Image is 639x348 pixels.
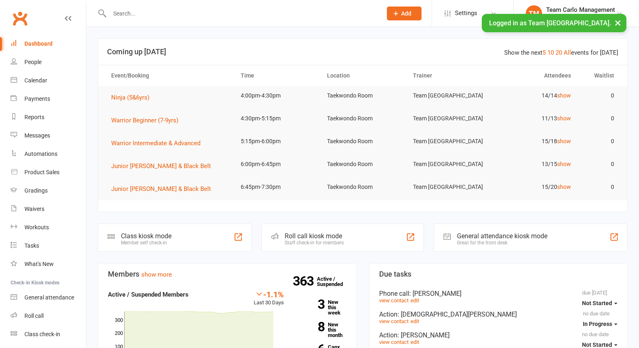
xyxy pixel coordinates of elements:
[141,271,172,278] a: show more
[397,331,450,339] span: : [PERSON_NAME]
[11,71,86,90] a: Calendar
[121,232,171,240] div: Class kiosk mode
[406,132,492,151] td: Team [GEOGRAPHIC_DATA]
[24,206,44,212] div: Waivers
[457,232,547,240] div: General attendance kiosk mode
[379,310,618,318] div: Action
[296,299,347,315] a: 3New this week
[24,313,44,319] div: Roll call
[24,151,57,157] div: Automations
[406,109,492,128] td: Team [GEOGRAPHIC_DATA]
[111,138,206,148] button: Warrior Intermediate & Advanced
[24,132,50,139] div: Messages
[578,86,621,105] td: 0
[11,90,86,108] a: Payments
[11,126,86,145] a: Messages
[285,240,344,246] div: Staff check-in for members
[492,65,578,86] th: Attendees
[317,270,353,293] a: 363Active / Suspended
[11,53,86,71] a: People
[107,48,618,56] h3: Coming up [DATE]
[583,321,612,327] span: In Progress
[11,163,86,182] a: Product Sales
[547,49,554,56] a: 10
[24,59,42,65] div: People
[582,296,617,310] button: Not Started
[10,8,30,29] a: Clubworx
[111,140,200,147] span: Warrior Intermediate & Advanced
[610,14,625,31] button: ×
[111,115,184,125] button: Warrior Beginner (7-9yrs)
[557,92,571,99] a: show
[108,291,189,298] strong: Active / Suspended Members
[296,322,347,338] a: 8New this month
[582,341,612,348] span: Not Started
[24,169,59,175] div: Product Sales
[24,331,60,337] div: Class check-in
[556,49,562,56] a: 20
[455,4,477,22] span: Settings
[233,155,320,174] td: 6:00pm-6:45pm
[411,318,419,324] a: edit
[111,185,211,193] span: Junior [PERSON_NAME] & Black Belt
[24,95,50,102] div: Payments
[489,19,611,27] span: Logged in as Team [GEOGRAPHIC_DATA].
[546,6,616,13] div: Team Carlo Management
[320,65,406,86] th: Location
[557,184,571,190] a: show
[397,310,517,318] span: : [DEMOGRAPHIC_DATA][PERSON_NAME]
[379,297,408,304] a: view contact
[24,187,48,194] div: Gradings
[564,49,571,56] a: All
[11,200,86,218] a: Waivers
[546,13,616,21] div: Team [GEOGRAPHIC_DATA]
[379,318,408,324] a: view contact
[557,161,571,167] a: show
[11,35,86,53] a: Dashboard
[379,270,618,278] h3: Due tasks
[401,10,411,17] span: Add
[320,86,406,105] td: Taekwondo Room
[24,224,49,231] div: Workouts
[111,162,211,170] span: Junior [PERSON_NAME] & Black Belt
[11,218,86,237] a: Workouts
[11,307,86,325] a: Roll call
[379,331,618,339] div: Action
[582,300,612,306] span: Not Started
[11,325,86,344] a: Class kiosk mode
[320,177,406,197] td: Taekwondo Room
[233,109,320,128] td: 4:30pm-5:15pm
[526,5,542,22] div: TM
[24,40,53,47] div: Dashboard
[111,93,155,102] button: Ninja (5&6yrs)
[557,115,571,122] a: show
[457,240,547,246] div: Great for the front desk
[492,109,578,128] td: 11/13
[578,155,621,174] td: 0
[24,77,47,84] div: Calendar
[107,8,376,19] input: Search...
[387,7,422,20] button: Add
[578,109,621,128] td: 0
[406,177,492,197] td: Team [GEOGRAPHIC_DATA]
[108,270,347,278] h3: Members
[24,114,44,120] div: Reports
[583,317,617,331] button: In Progress
[320,132,406,151] td: Taekwondo Room
[406,86,492,105] td: Team [GEOGRAPHIC_DATA]
[293,275,317,287] strong: 363
[11,255,86,273] a: What's New
[411,339,419,345] a: edit
[379,339,408,345] a: view contact
[11,237,86,255] a: Tasks
[578,65,621,86] th: Waitlist
[233,177,320,197] td: 6:45pm-7:30pm
[557,138,571,144] a: show
[111,161,217,171] button: Junior [PERSON_NAME] & Black Belt
[233,65,320,86] th: Time
[411,297,419,304] a: edit
[285,232,344,240] div: Roll call kiosk mode
[492,155,578,174] td: 13/15
[121,240,171,246] div: Member self check-in
[320,109,406,128] td: Taekwondo Room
